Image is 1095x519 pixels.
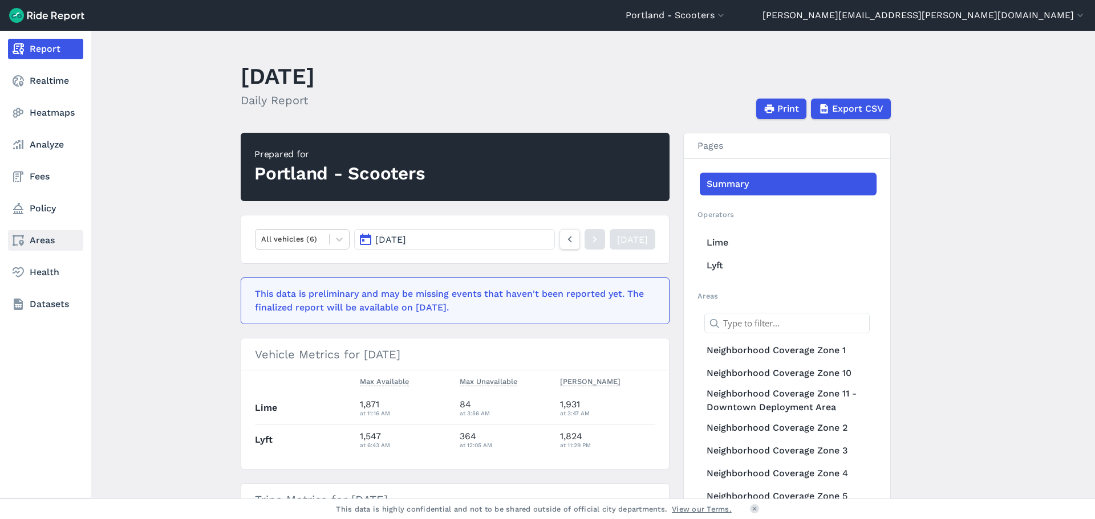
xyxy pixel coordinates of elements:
h1: [DATE] [241,60,315,92]
div: Prepared for [254,148,425,161]
button: Portland - Scooters [626,9,727,22]
span: [DATE] [375,234,406,245]
h2: Operators [697,209,877,220]
div: Portland - Scooters [254,161,425,186]
a: View our Terms. [672,504,732,514]
span: Export CSV [832,102,883,116]
a: Neighborhood Coverage Zone 11 - Downtown Deployment Area [700,385,877,416]
a: Neighborhood Coverage Zone 5 [700,485,877,508]
span: Max Available [360,375,409,386]
button: [PERSON_NAME][EMAIL_ADDRESS][PERSON_NAME][DOMAIN_NAME] [763,9,1086,22]
input: Type to filter... [704,313,870,333]
button: Max Unavailable [460,375,517,389]
div: at 11:16 AM [360,408,451,418]
div: 1,547 [360,430,451,450]
div: at 3:47 AM [560,408,656,418]
a: Fees [8,166,83,187]
th: Lyft [255,424,355,455]
a: Areas [8,230,83,251]
div: at 6:43 AM [360,440,451,450]
a: Neighborhood Coverage Zone 2 [700,416,877,439]
button: [PERSON_NAME] [560,375,620,389]
a: Neighborhood Coverage Zone 4 [700,462,877,485]
a: Realtime [8,71,83,91]
h3: Trips Metrics for [DATE] [241,484,669,516]
div: 84 [460,398,551,418]
a: Lime [700,231,877,254]
span: [PERSON_NAME] [560,375,620,386]
th: Lime [255,393,355,424]
div: 1,824 [560,430,656,450]
a: Neighborhood Coverage Zone 3 [700,439,877,462]
button: Print [756,99,806,119]
h2: Areas [697,291,877,301]
button: [DATE] [354,229,555,250]
a: Neighborhood Coverage Zone 1 [700,339,877,362]
h2: Daily Report [241,92,315,109]
button: Export CSV [811,99,891,119]
a: Report [8,39,83,59]
a: Analyze [8,134,83,155]
div: at 11:29 PM [560,440,656,450]
a: Summary [700,173,877,195]
div: at 12:05 AM [460,440,551,450]
a: Neighborhood Coverage Zone 10 [700,362,877,385]
a: [DATE] [610,229,655,250]
h3: Vehicle Metrics for [DATE] [241,338,669,370]
div: 1,931 [560,398,656,418]
div: at 3:56 AM [460,408,551,418]
a: Lyft [700,254,877,277]
div: 1,871 [360,398,451,418]
a: Health [8,262,83,283]
a: Datasets [8,294,83,314]
span: Print [777,102,799,116]
button: Max Available [360,375,409,389]
a: Policy [8,198,83,219]
img: Ride Report [9,8,84,23]
h3: Pages [684,133,890,159]
div: 364 [460,430,551,450]
span: Max Unavailable [460,375,517,386]
a: Heatmaps [8,103,83,123]
div: This data is preliminary and may be missing events that haven't been reported yet. The finalized ... [255,287,648,314]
